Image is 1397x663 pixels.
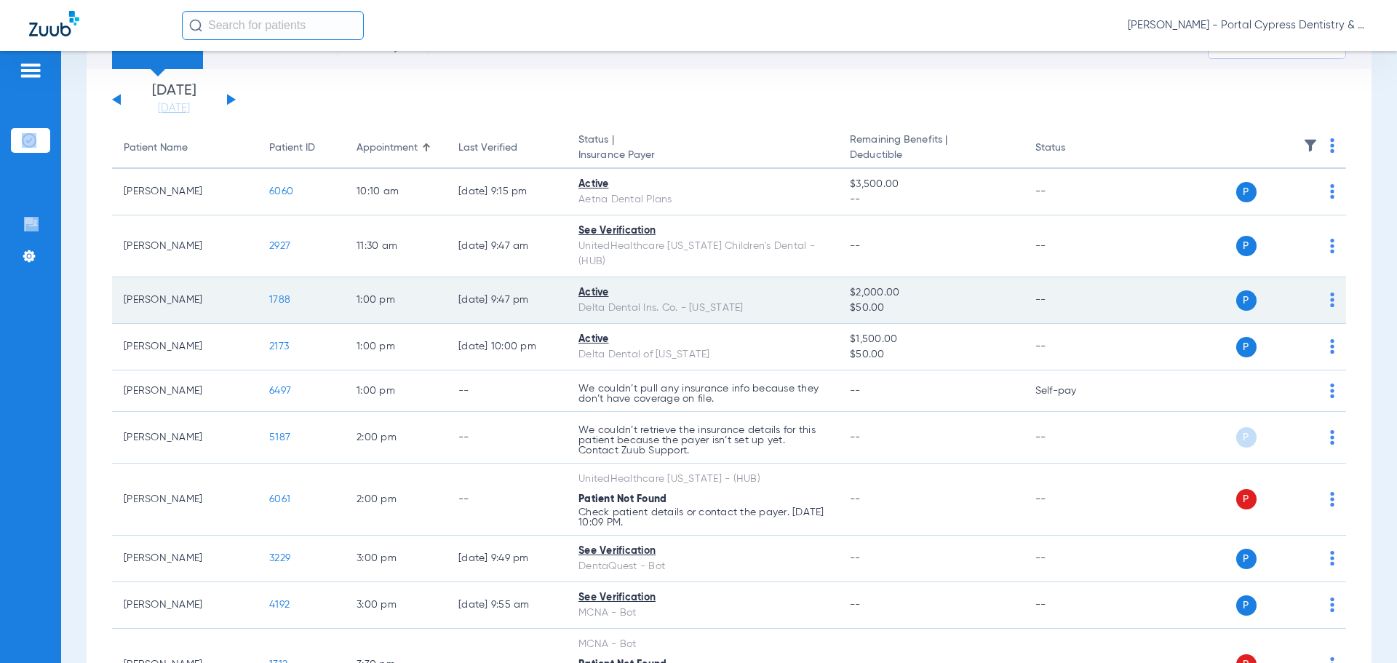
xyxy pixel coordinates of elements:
[447,169,567,215] td: [DATE] 9:15 PM
[345,536,447,582] td: 3:00 PM
[112,324,258,370] td: [PERSON_NAME]
[1024,215,1122,277] td: --
[269,140,315,156] div: Patient ID
[1128,18,1368,33] span: [PERSON_NAME] - Portal Cypress Dentistry & Orthodontics
[1024,324,1122,370] td: --
[578,559,827,574] div: DentaQuest - Bot
[447,412,567,464] td: --
[447,324,567,370] td: [DATE] 10:00 PM
[578,223,827,239] div: See Verification
[1236,337,1257,357] span: P
[112,277,258,324] td: [PERSON_NAME]
[1330,293,1334,307] img: group-dot-blue.svg
[269,295,290,305] span: 1788
[567,128,838,169] th: Status |
[578,544,827,559] div: See Verification
[578,301,827,316] div: Delta Dental Ins. Co. - [US_STATE]
[269,386,291,396] span: 6497
[1236,489,1257,509] span: P
[269,341,289,352] span: 2173
[447,582,567,629] td: [DATE] 9:55 AM
[1330,384,1334,398] img: group-dot-blue.svg
[269,241,290,251] span: 2927
[1330,138,1334,153] img: group-dot-blue.svg
[112,215,258,277] td: [PERSON_NAME]
[1236,595,1257,616] span: P
[850,177,1011,192] span: $3,500.00
[269,600,290,610] span: 4192
[130,101,218,116] a: [DATE]
[1236,236,1257,256] span: P
[578,472,827,487] div: UnitedHealthcare [US_STATE] - (HUB)
[1024,464,1122,536] td: --
[112,536,258,582] td: [PERSON_NAME]
[578,177,827,192] div: Active
[458,140,555,156] div: Last Verified
[345,215,447,277] td: 11:30 AM
[1236,182,1257,202] span: P
[578,425,827,456] p: We couldn’t retrieve the insurance details for this patient because the payer isn’t set up yet. C...
[182,11,364,40] input: Search for patients
[578,507,827,528] p: Check patient details or contact the payer. [DATE] 10:09 PM.
[1330,492,1334,507] img: group-dot-blue.svg
[850,553,861,563] span: --
[1236,427,1257,448] span: P
[1330,239,1334,253] img: group-dot-blue.svg
[447,464,567,536] td: --
[578,384,827,404] p: We couldn’t pull any insurance info because they don’t have coverage on file.
[357,140,435,156] div: Appointment
[269,186,293,196] span: 6060
[112,169,258,215] td: [PERSON_NAME]
[269,140,333,156] div: Patient ID
[1024,536,1122,582] td: --
[850,347,1011,362] span: $50.00
[130,84,218,116] li: [DATE]
[447,215,567,277] td: [DATE] 9:47 AM
[850,285,1011,301] span: $2,000.00
[850,332,1011,347] span: $1,500.00
[1024,277,1122,324] td: --
[1324,593,1397,663] iframe: Chat Widget
[850,386,861,396] span: --
[1330,184,1334,199] img: group-dot-blue.svg
[1236,549,1257,569] span: P
[19,62,42,79] img: hamburger-icon
[124,140,188,156] div: Patient Name
[112,412,258,464] td: [PERSON_NAME]
[578,606,827,621] div: MCNA - Bot
[112,464,258,536] td: [PERSON_NAME]
[345,464,447,536] td: 2:00 PM
[850,432,861,442] span: --
[357,140,418,156] div: Appointment
[578,494,666,504] span: Patient Not Found
[1024,412,1122,464] td: --
[345,169,447,215] td: 10:10 AM
[124,140,246,156] div: Patient Name
[1024,582,1122,629] td: --
[112,582,258,629] td: [PERSON_NAME]
[850,301,1011,316] span: $50.00
[447,536,567,582] td: [DATE] 9:49 PM
[1024,370,1122,412] td: Self-pay
[578,285,827,301] div: Active
[578,637,827,652] div: MCNA - Bot
[269,494,290,504] span: 6061
[269,553,290,563] span: 3229
[578,590,827,606] div: See Verification
[1330,551,1334,565] img: group-dot-blue.svg
[1330,430,1334,445] img: group-dot-blue.svg
[112,370,258,412] td: [PERSON_NAME]
[578,347,827,362] div: Delta Dental of [US_STATE]
[345,324,447,370] td: 1:00 PM
[578,192,827,207] div: Aetna Dental Plans
[458,140,517,156] div: Last Verified
[269,432,290,442] span: 5187
[345,370,447,412] td: 1:00 PM
[345,582,447,629] td: 3:00 PM
[1303,138,1318,153] img: filter.svg
[850,241,861,251] span: --
[1236,290,1257,311] span: P
[447,277,567,324] td: [DATE] 9:47 PM
[345,277,447,324] td: 1:00 PM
